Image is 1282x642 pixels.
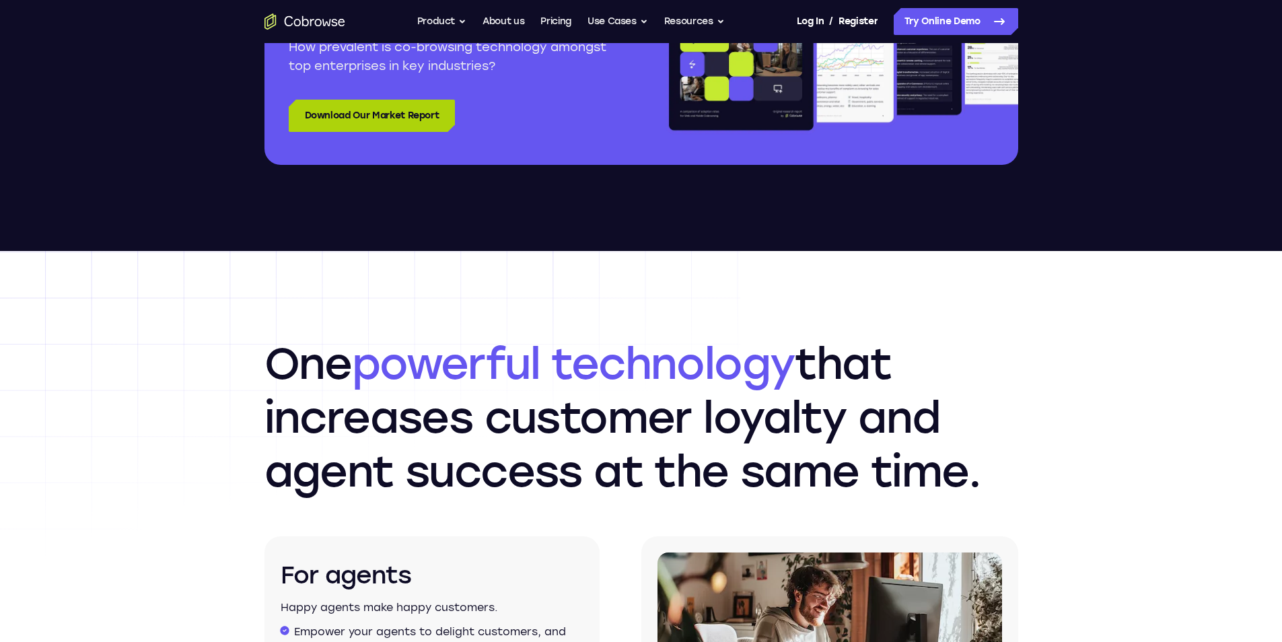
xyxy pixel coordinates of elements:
[264,13,345,30] a: Go to the home page
[483,8,524,35] a: About us
[352,338,795,390] span: powerful technology
[264,337,1018,499] h2: One that increases customer loyalty and agent success at the same time.
[281,559,583,592] h3: For agents
[797,8,824,35] a: Log In
[281,600,583,616] p: Happy agents make happy customers.
[894,8,1018,35] a: Try Online Demo
[664,8,725,35] button: Resources
[417,8,467,35] button: Product
[839,8,878,35] a: Register
[289,100,456,132] a: Download Our Market Report
[289,38,617,75] p: How prevalent is co-browsing technology amongst top enterprises in key industries?
[587,8,648,35] button: Use Cases
[540,8,571,35] a: Pricing
[829,13,833,30] span: /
